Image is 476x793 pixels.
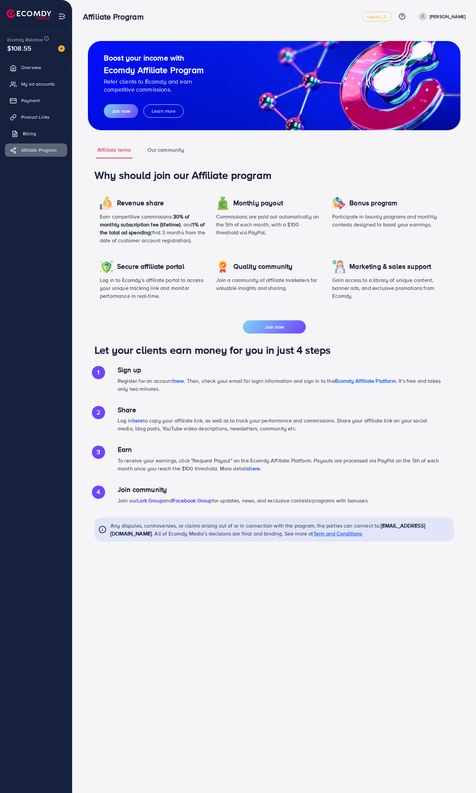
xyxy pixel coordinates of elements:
img: image [58,45,65,52]
p: Join our for updates, news, and exclusive contests/programs with bonuses. [118,496,444,504]
a: Affiliate terms [96,146,133,158]
span: $108.55 [7,43,31,53]
p: Participate in bounty programs and monthly contests designed to boost your earnings. [332,213,438,228]
span: here [173,377,184,384]
p: Register for an account . Then, check your email for login information and sign in to the . It's ... [118,377,444,393]
div: 3 [92,446,105,459]
a: Affiliate Program [5,143,67,157]
h4: Join community [118,486,444,494]
div: 2 [92,406,105,419]
h1: Why should join our Affiliate program [95,169,454,181]
img: icon revenue share [100,197,113,210]
span: here [249,465,260,472]
span: here [132,417,143,424]
span: Ecomdy Balance [7,36,43,43]
a: Billing [5,127,67,140]
span: Term and Conditions [313,530,362,537]
button: Join now [243,320,306,334]
h1: Ecomdy Affiliate Program [104,65,204,75]
span: [EMAIL_ADDRESS][DOMAIN_NAME] [110,522,425,537]
p: Gain access to a library of unique content, banner ads, and exclusive promotions from Ecomdy. [332,276,438,300]
img: icon revenue share [216,260,229,273]
h3: Affiliate Program [83,12,149,21]
h4: Quality community [233,262,293,271]
button: Join now [104,104,138,118]
a: Our community [146,146,186,158]
img: icon revenue share [332,197,345,210]
p: Log in to copy your affiliate link, as well as to track your performance and commissions. Share y... [118,416,444,432]
img: guide [88,41,460,130]
a: Product Links [5,110,67,124]
span: 30% of monthly subscription fee (lifetime) [100,213,190,228]
img: icon revenue share [216,197,229,210]
h1: Let your clients earn money for you in just 4 steps [95,343,454,356]
h4: Secure affiliate portal [117,262,184,271]
span: , and [181,221,193,228]
h4: Marketing & sales support [349,262,431,271]
span: Join now [112,108,130,114]
img: icon revenue share [100,260,113,273]
span: Payment [21,97,40,104]
span: Affiliate Program [21,147,57,153]
p: Earn competitive commissions: (first 3 months from the date of customer account registration). [100,213,206,244]
h4: Sign up [118,366,444,374]
h2: Boost your income with [104,53,204,62]
a: Payment [5,94,67,107]
span: regular_2 [367,15,386,19]
p: Refer clients to Ecomdy and earn [104,78,204,86]
div: 1 [92,366,105,379]
p: competitive commissions. [104,86,204,94]
span: Product Links [21,114,50,120]
p: Commissions are paid out automatically on the 5th of each month, with a $100 threshold via PayPal. [216,213,322,236]
span: My ad accounts [21,81,55,87]
h4: Bonus program [349,199,397,207]
h4: Share [118,406,444,414]
a: Lark Group [137,497,163,504]
p: To receive your earnings, click "Request Payout" on the Ecomdy Affiliate Platform. Payouts are pr... [118,456,444,472]
a: [PERSON_NAME] [416,12,465,21]
p: Log in to Ecomdy’s affiliate portal to access your unique tracking link and monitor performance i... [100,276,206,300]
a: Overview [5,61,67,74]
button: Learn more [143,104,184,118]
p: Join a community of affiliate marketers for valuable insights and sharing. [216,276,322,292]
a: My ad accounts [5,77,67,91]
span: Billing [23,130,36,137]
img: icon revenue share [332,260,345,273]
p: [PERSON_NAME] [430,13,465,20]
a: Facebook Group [172,497,212,504]
img: logo [7,9,51,20]
div: 4 [92,486,105,499]
h4: Monthly payout [233,199,283,207]
span: 1% of the total ad spending [100,221,205,236]
h4: Revenue share [117,199,164,207]
p: Any disputes, controversies, or claims arising out of or in connection with the program, the part... [110,522,450,537]
iframe: Chat [448,763,471,788]
span: Overview [21,64,41,71]
span: and [163,497,172,504]
a: regular_2 [362,12,391,21]
span: Join now [265,324,284,330]
span: Ecomdy Affiliate Platform [335,377,396,384]
h4: Earn [118,446,444,454]
img: menu [58,13,66,20]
